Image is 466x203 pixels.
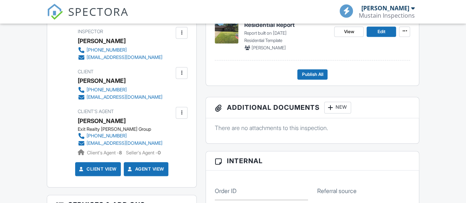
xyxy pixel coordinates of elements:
a: Client View [78,165,117,173]
a: [PHONE_NUMBER] [78,86,162,94]
a: [EMAIL_ADDRESS][DOMAIN_NAME] [78,94,162,101]
h3: Internal [206,151,419,171]
strong: 8 [119,150,122,155]
span: SPECTORA [68,4,129,19]
span: Client's Agent - [87,150,123,155]
span: Client [78,69,94,74]
div: [PERSON_NAME] [78,35,126,46]
div: Exit Realty [PERSON_NAME] Group [78,126,168,132]
div: [EMAIL_ADDRESS][DOMAIN_NAME] [87,140,162,146]
div: [PHONE_NUMBER] [87,133,127,139]
div: [PERSON_NAME] [78,75,126,86]
div: [EMAIL_ADDRESS][DOMAIN_NAME] [87,55,162,60]
div: New [324,102,351,113]
a: [PERSON_NAME] [78,115,126,126]
a: Agent View [126,165,164,173]
span: Client's Agent [78,109,114,114]
a: SPECTORA [47,10,129,25]
a: [EMAIL_ADDRESS][DOMAIN_NAME] [78,54,162,61]
div: [PERSON_NAME] [361,4,409,12]
a: [PHONE_NUMBER] [78,46,162,54]
span: Seller's Agent - [126,150,161,155]
img: The Best Home Inspection Software - Spectora [47,4,63,20]
div: [PHONE_NUMBER] [87,47,127,53]
h3: Additional Documents [206,97,419,118]
strong: 0 [158,150,161,155]
div: [EMAIL_ADDRESS][DOMAIN_NAME] [87,94,162,100]
p: There are no attachments to this inspection. [215,124,410,132]
div: Mustain Inspections [359,12,415,19]
div: [PHONE_NUMBER] [87,87,127,93]
a: [EMAIL_ADDRESS][DOMAIN_NAME] [78,140,162,147]
span: Inspector [78,29,103,34]
a: [PHONE_NUMBER] [78,132,162,140]
label: Order ID [215,187,236,195]
label: Referral source [317,187,356,195]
